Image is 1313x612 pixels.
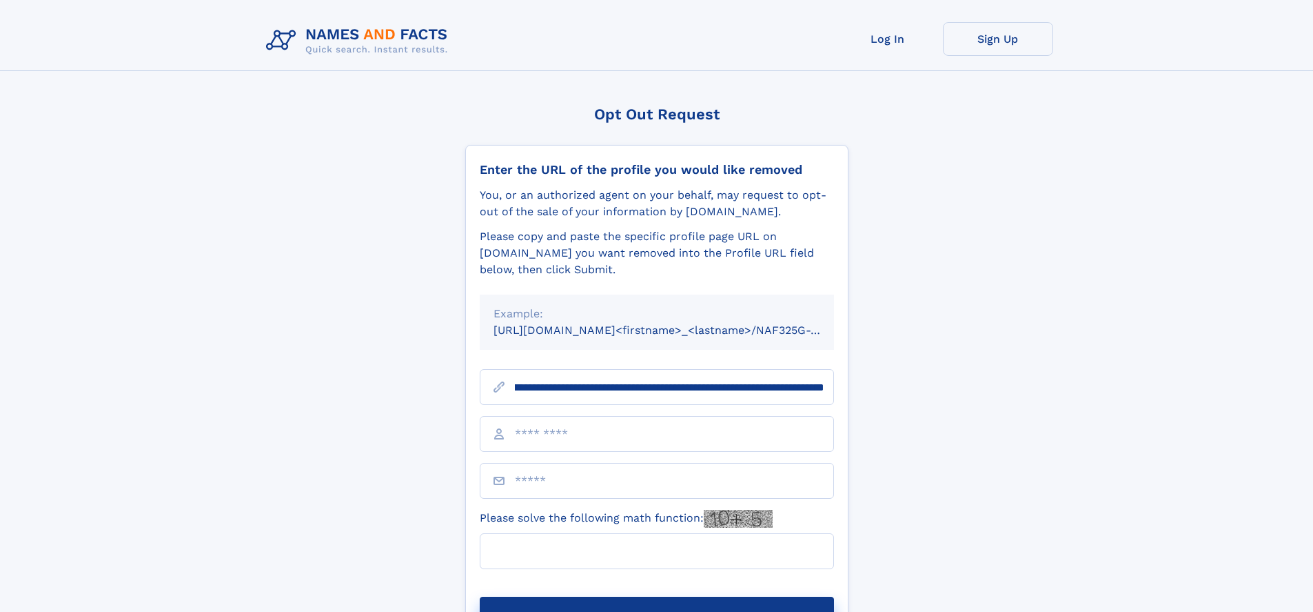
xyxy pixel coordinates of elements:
[833,22,943,56] a: Log In
[480,187,834,220] div: You, or an authorized agent on your behalf, may request to opt-out of the sale of your informatio...
[480,162,834,177] div: Enter the URL of the profile you would like removed
[493,306,820,322] div: Example:
[465,106,848,123] div: Opt Out Request
[480,228,834,278] div: Please copy and paste the specific profile page URL on [DOMAIN_NAME] you want removed into the Pr...
[493,324,860,337] small: [URL][DOMAIN_NAME]<firstname>_<lastname>/NAF325G-xxxxxxxx
[480,510,773,528] label: Please solve the following math function:
[261,22,459,59] img: Logo Names and Facts
[943,22,1053,56] a: Sign Up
